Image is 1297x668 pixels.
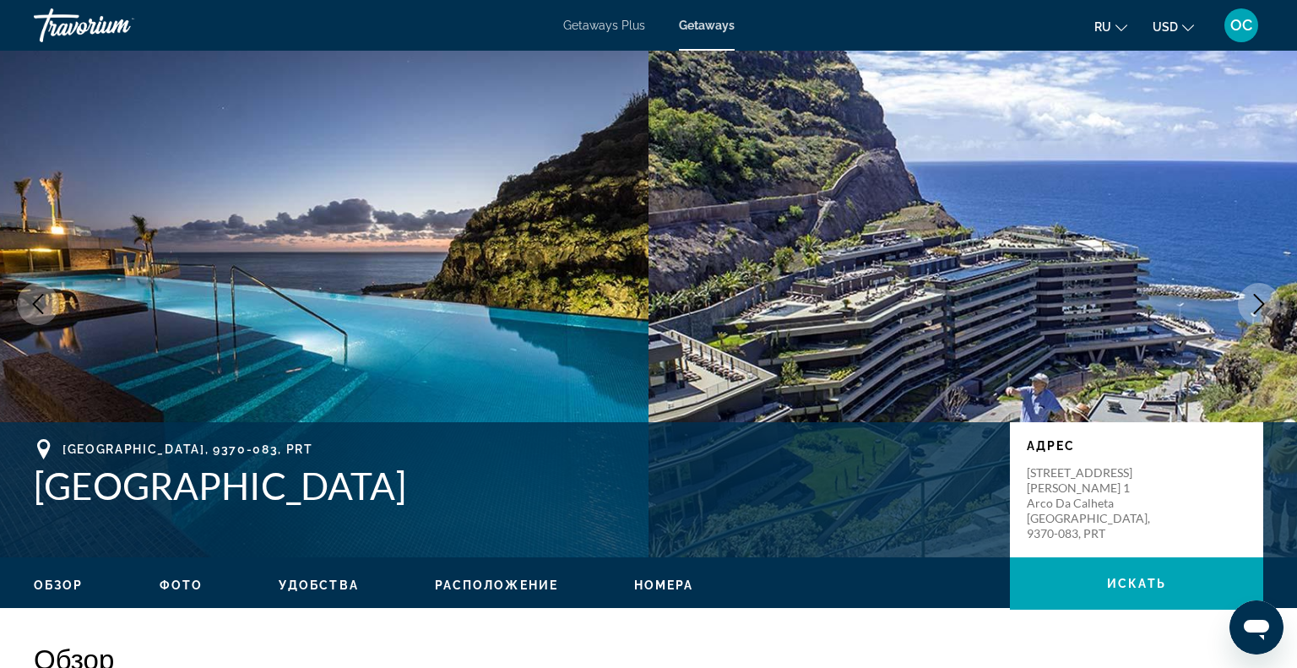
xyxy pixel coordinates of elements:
span: Обзор [34,578,84,592]
h1: [GEOGRAPHIC_DATA] [34,464,993,508]
iframe: Button to launch messaging window [1229,600,1283,654]
span: [GEOGRAPHIC_DATA], 9370-083, PRT [62,443,313,456]
button: Фото [160,578,203,593]
button: User Menu [1219,8,1263,43]
span: Номера [634,578,694,592]
span: Расположение [435,578,558,592]
button: Change language [1094,14,1127,39]
a: Getaways [679,19,735,32]
button: Расположение [435,578,558,593]
span: OC [1230,17,1252,34]
button: Next image [1238,283,1280,325]
span: Фото [160,578,203,592]
a: Getaways Plus [563,19,645,32]
button: Change currency [1153,14,1194,39]
a: Travorium [34,3,203,47]
span: Удобства [279,578,359,592]
button: Номера [634,578,694,593]
span: искать [1107,577,1166,590]
span: USD [1153,20,1178,34]
span: ru [1094,20,1111,34]
p: Адрес [1027,439,1246,453]
button: Previous image [17,283,59,325]
button: Удобства [279,578,359,593]
button: искать [1010,557,1263,610]
p: [STREET_ADDRESS][PERSON_NAME] 1 Arco da Calheta [GEOGRAPHIC_DATA], 9370-083, PRT [1027,465,1162,541]
button: Обзор [34,578,84,593]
